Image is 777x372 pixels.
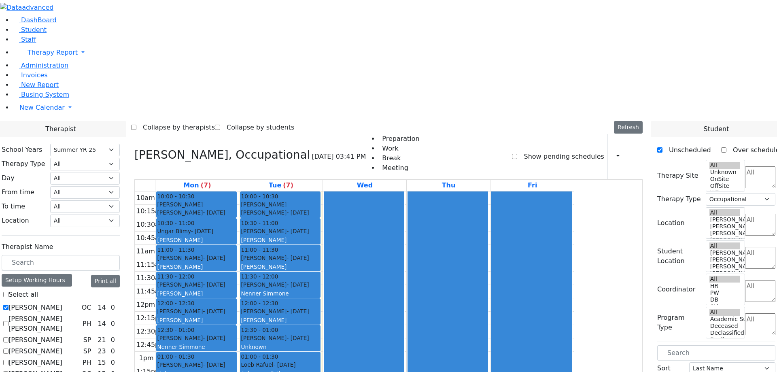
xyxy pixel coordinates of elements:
div: 11am [135,247,157,256]
span: - [DATE] [203,335,225,341]
option: [PERSON_NAME] 4 [709,223,740,230]
span: 12:00 - 12:30 [157,299,194,307]
div: 12:45pm [135,340,167,350]
span: 12:00 - 12:30 [241,299,278,307]
span: - [DATE] [287,335,309,341]
span: - [DATE] [287,228,309,234]
a: Staff [13,36,36,43]
div: 11:45am [135,287,167,296]
a: New Report [13,81,59,89]
div: [PERSON_NAME] [157,263,236,271]
label: Program Type [657,313,701,332]
label: Show pending schedules [517,150,604,163]
a: September 25, 2025 [440,180,457,191]
label: [PERSON_NAME] [8,335,62,345]
option: Declines [709,336,740,343]
span: Student [703,124,729,134]
div: Delete [638,150,643,163]
option: [PERSON_NAME] 2 [709,237,740,244]
label: To time [2,202,25,211]
span: - [DATE] [191,228,213,234]
textarea: Search [745,214,775,236]
h3: [PERSON_NAME], Occupational [134,148,310,162]
a: New Calendar [13,100,777,116]
span: - [DATE] [287,209,309,216]
label: (7) [283,181,293,190]
span: - [DATE] [203,361,225,368]
div: SP [80,346,95,356]
span: - [DATE] [287,281,309,288]
div: [PERSON_NAME] [241,316,320,324]
option: All [709,209,740,216]
option: Declassified [709,329,740,336]
option: WP [709,189,740,196]
span: 11:30 - 12:00 [157,272,194,281]
span: New Calendar [19,104,65,111]
a: September 26, 2025 [526,180,539,191]
span: [DATE] 03:41 PM [312,152,366,162]
span: 11:00 - 11:30 [241,246,278,254]
a: DashBoard [13,16,57,24]
span: 10:00 - 10:30 [241,192,278,200]
label: School Years [2,145,42,155]
label: [PERSON_NAME] [8,358,62,368]
a: September 22, 2025 [182,180,212,191]
option: [PERSON_NAME] 5 [709,216,740,223]
div: 15 [96,358,107,368]
input: Search [2,255,120,270]
label: Therapy Site [657,171,698,181]
li: Work [379,144,419,153]
span: 01:00 - 01:30 [157,353,194,361]
span: Staff [21,36,36,43]
span: 12:30 - 01:00 [241,326,278,334]
label: Location [657,218,685,228]
div: 0 [109,335,117,345]
option: PW [709,289,740,296]
option: [PERSON_NAME] 3 [709,230,740,237]
span: 10:30 - 11:00 [241,219,278,227]
div: [PERSON_NAME] [157,254,236,262]
option: AH [709,303,740,310]
option: DB [709,296,740,303]
label: Therapist Name [2,242,53,252]
div: 14 [96,319,107,329]
div: [PERSON_NAME] [157,361,236,369]
label: (7) [201,181,211,190]
a: Invoices [13,71,48,79]
div: [PERSON_NAME] [241,334,320,342]
div: [PERSON_NAME] [157,289,236,298]
div: [PERSON_NAME] [241,307,320,315]
option: [PERSON_NAME] 3 [709,263,740,270]
option: Academic Support [709,316,740,323]
label: Select all [8,290,38,300]
div: 10:30am [135,220,167,230]
option: OffSite [709,183,740,189]
div: [PERSON_NAME] [PERSON_NAME] [157,200,236,217]
textarea: Search [745,247,775,269]
a: Therapy Report [13,45,777,61]
div: [PERSON_NAME] [157,281,236,289]
option: [PERSON_NAME] 2 [709,270,740,277]
label: Therapy Type [657,194,701,204]
div: 0 [109,358,117,368]
div: Report [623,150,627,164]
span: - [DATE] [287,308,309,315]
div: 10:45am [135,233,167,243]
div: [PERSON_NAME] [157,334,236,342]
div: PH [79,319,95,329]
option: OnSite [709,176,740,183]
label: Location [2,216,29,225]
span: 12:30 - 01:00 [157,326,194,334]
button: Print all [91,275,120,287]
option: [PERSON_NAME] 4 [709,256,740,263]
div: 0 [109,346,117,356]
span: 01:00 - 01:30 [241,353,278,361]
label: Collapse by students [220,121,294,134]
div: 1pm [138,353,155,363]
div: [PERSON_NAME] [157,236,236,244]
option: All [709,162,740,169]
div: 11:15am [135,260,167,270]
div: [PERSON_NAME] [241,254,320,262]
div: 0 [109,319,117,329]
label: Day [2,173,15,183]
